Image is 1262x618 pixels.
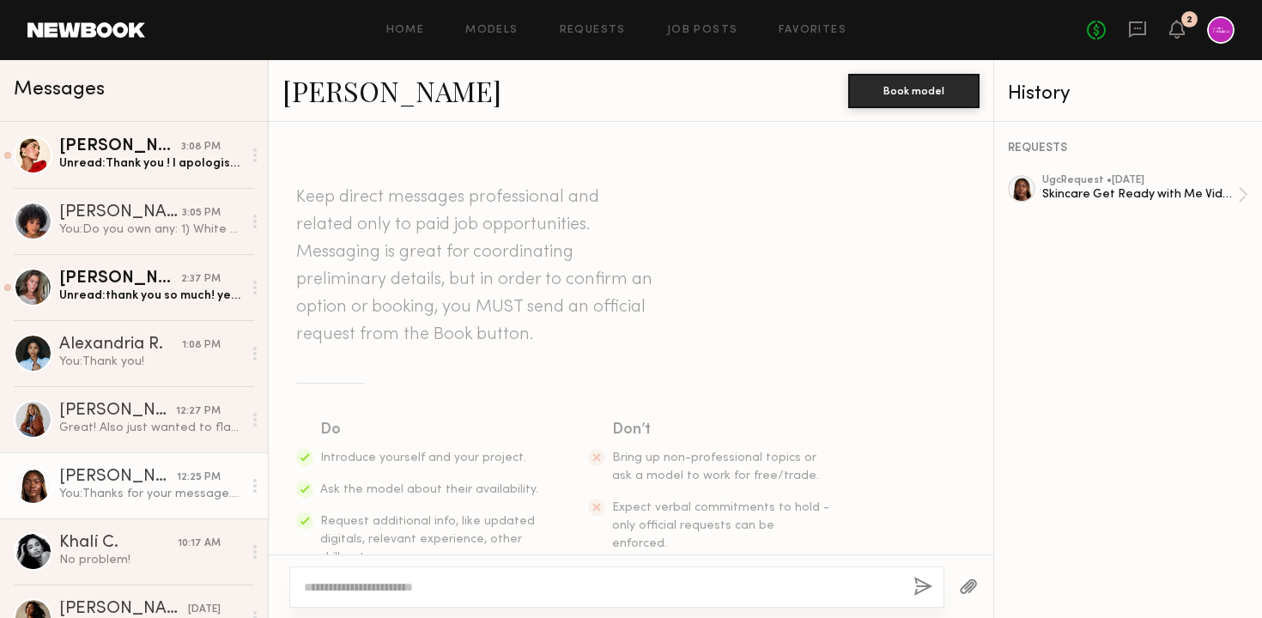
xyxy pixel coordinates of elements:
div: [PERSON_NAME] [59,204,182,221]
div: [DATE] [188,602,221,618]
div: ugc Request • [DATE] [1042,175,1238,186]
a: ugcRequest •[DATE]Skincare Get Ready with Me Video (Body Treatment) [1042,175,1248,215]
div: [PERSON_NAME] [59,403,176,420]
span: Ask the model about their availability. [320,484,538,495]
div: You: Thanks for your message. No, this is not negotiable and was stated in the original job posting. [59,486,242,502]
div: Unread: Thank you ! I apologise for my delay 🙏🏽 [59,155,242,172]
a: Favorites [779,25,846,36]
div: Khalí C. [59,535,178,552]
span: Request additional info, like updated digitals, relevant experience, other skills, etc. [320,516,535,563]
div: 10:17 AM [178,536,221,552]
div: You: Thank you! [59,354,242,370]
div: REQUESTS [1008,142,1248,154]
div: No problem! [59,552,242,568]
span: Introduce yourself and your project. [320,452,526,463]
span: Expect verbal commitments to hold - only official requests can be enforced. [612,502,829,549]
a: Book model [848,82,980,97]
div: You: Do you own any: 1) White or solid color tube top, and 2) Solid color bikini Please send pict... [59,221,242,238]
div: History [1008,84,1248,104]
div: [PERSON_NAME] [59,270,181,288]
div: Skincare Get Ready with Me Video (Body Treatment) [1042,186,1238,203]
div: 1:08 PM [182,337,221,354]
div: [PERSON_NAME] [59,469,177,486]
div: Unread: thank you so much! yes i will send options of tops and i can bring all that i have [59,288,242,304]
div: 12:25 PM [177,470,221,486]
span: Messages [14,80,105,100]
div: [PERSON_NAME] [59,138,181,155]
div: Alexandria R. [59,336,182,354]
a: Requests [560,25,626,36]
div: 2 [1186,15,1192,25]
div: 3:05 PM [182,205,221,221]
a: Home [386,25,425,36]
a: Models [465,25,518,36]
a: [PERSON_NAME] [282,72,501,109]
button: Book model [848,74,980,108]
a: Job Posts [667,25,738,36]
div: [PERSON_NAME] [59,601,188,618]
header: Keep direct messages professional and related only to paid job opportunities. Messaging is great ... [296,184,657,348]
span: Bring up non-professional topics or ask a model to work for free/trade. [612,452,819,482]
div: Great! Also just wanted to flag I do have some dark spots on the back of my thighs and bikini zon... [59,420,242,436]
div: 12:27 PM [176,403,221,420]
div: 2:37 PM [181,271,221,288]
div: 3:08 PM [181,139,221,155]
div: Do [320,418,540,442]
div: Don’t [612,418,832,442]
